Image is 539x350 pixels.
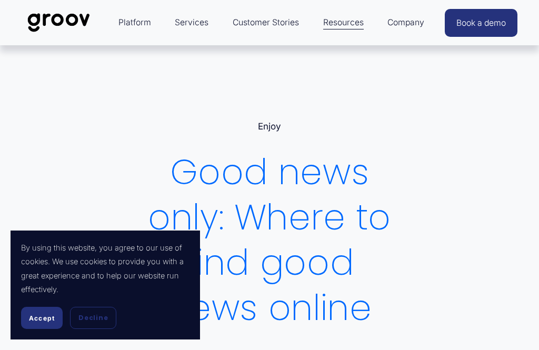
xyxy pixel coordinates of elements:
[382,10,430,35] a: folder dropdown
[21,307,63,329] button: Accept
[113,10,156,35] a: folder dropdown
[78,313,108,323] span: Decline
[21,241,189,296] p: By using this website, you agree to our use of cookies. We use cookies to provide you with a grea...
[323,15,364,30] span: Resources
[145,149,393,331] h1: Good news only: Where to find good news online
[445,9,517,37] a: Book a demo
[70,307,116,329] button: Decline
[387,15,424,30] span: Company
[318,10,369,35] a: folder dropdown
[258,121,281,132] a: Enjoy
[227,10,304,35] a: Customer Stories
[169,10,214,35] a: Services
[118,15,151,30] span: Platform
[11,231,200,339] section: Cookie banner
[22,5,96,40] img: Groov | Workplace Science Platform | Unlock Performance | Drive Results
[29,314,55,322] span: Accept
